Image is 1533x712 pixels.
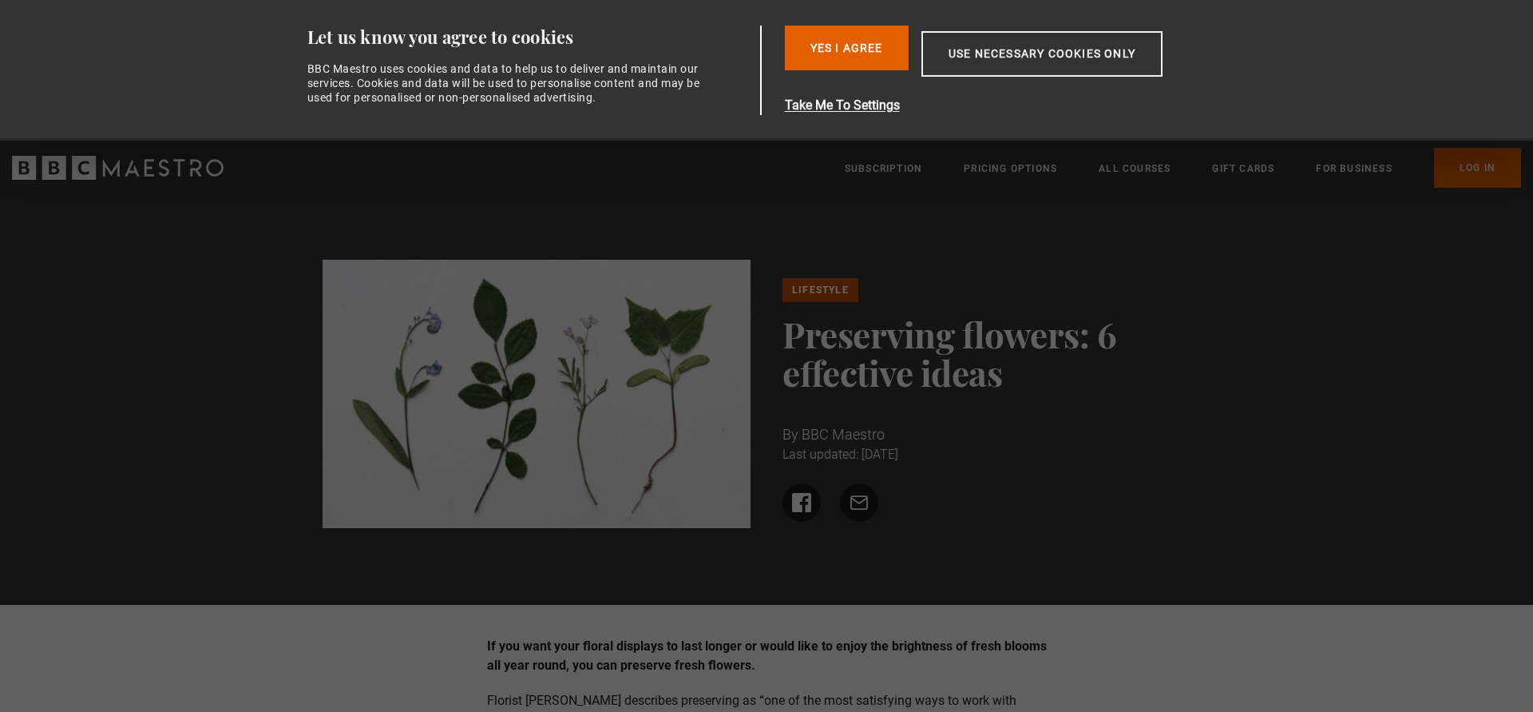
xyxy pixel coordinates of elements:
[964,161,1057,177] a: Pricing Options
[845,148,1521,188] nav: Primary
[785,96,1238,115] button: Take Me To Settings
[845,161,922,177] a: Subscription
[307,62,710,105] div: BBC Maestro uses cookies and data to help us to deliver and maintain our services. Cookies and da...
[1099,161,1171,177] a: All Courses
[782,278,858,302] a: Lifestyle
[921,31,1163,77] button: Use necessary cookies only
[1316,161,1392,177] a: For business
[1434,148,1521,188] a: Log In
[782,447,898,462] time: Last updated: [DATE]
[782,426,798,443] span: By
[487,638,1047,673] strong: If you want your floral displays to last longer or would like to enjoy the brightness of fresh bl...
[1212,161,1274,177] a: Gift Cards
[785,26,909,70] button: Yes I Agree
[12,156,224,180] svg: BBC Maestro
[782,315,1211,392] h1: Preserving flowers: 6 effective ideas
[307,26,755,49] div: Let us know you agree to cookies
[802,426,885,443] span: BBC Maestro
